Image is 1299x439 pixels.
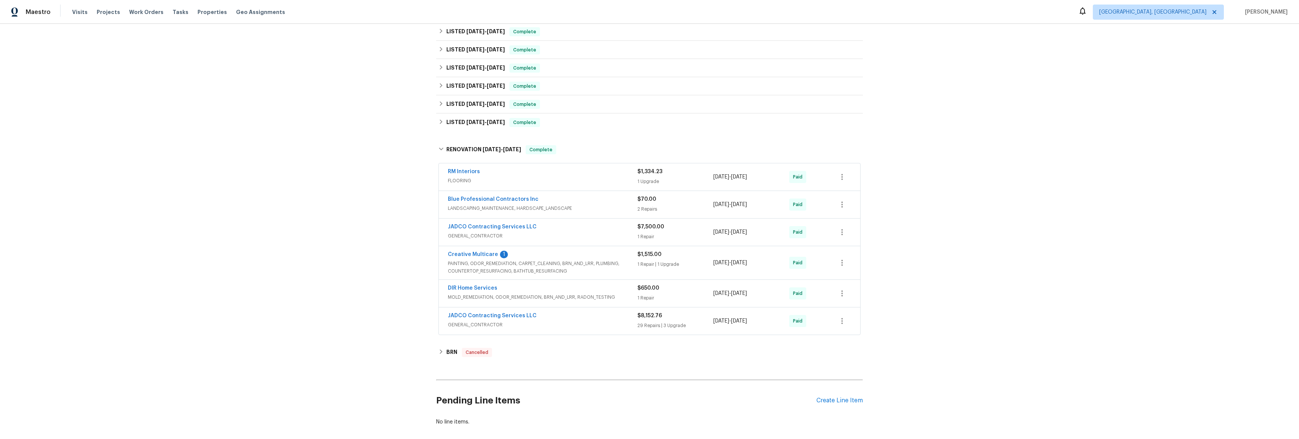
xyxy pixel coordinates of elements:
[448,313,537,318] a: JADCO Contracting Services LLC
[448,293,637,301] span: MOLD_REMEDIATION, ODOR_REMEDIATION, BRN_AND_LRR, RADON_TESTING
[637,252,662,257] span: $1,515.00
[526,146,555,154] span: Complete
[466,101,505,107] span: -
[731,291,747,296] span: [DATE]
[448,205,637,212] span: LANDSCAPING_MAINTENANCE, HARDSCAPE_LANDSCAPE
[713,291,729,296] span: [DATE]
[731,318,747,324] span: [DATE]
[466,83,484,88] span: [DATE]
[1099,8,1206,16] span: [GEOGRAPHIC_DATA], [GEOGRAPHIC_DATA]
[436,59,863,77] div: LISTED [DATE]-[DATE]Complete
[446,27,505,36] h6: LISTED
[731,202,747,207] span: [DATE]
[466,101,484,107] span: [DATE]
[466,119,484,125] span: [DATE]
[236,8,285,16] span: Geo Assignments
[446,64,505,73] h6: LISTED
[466,29,484,34] span: [DATE]
[510,101,539,108] span: Complete
[487,47,505,52] span: [DATE]
[713,228,747,236] span: -
[436,383,816,418] h2: Pending Line Items
[466,29,505,34] span: -
[466,47,484,52] span: [DATE]
[463,349,491,356] span: Cancelled
[1242,8,1288,16] span: [PERSON_NAME]
[446,118,505,127] h6: LISTED
[436,418,863,426] div: No line items.
[446,82,505,91] h6: LISTED
[446,100,505,109] h6: LISTED
[446,348,457,357] h6: BRN
[436,113,863,132] div: LISTED [DATE]-[DATE]Complete
[713,202,729,207] span: [DATE]
[448,285,497,291] a: DIR Home Services
[793,317,805,325] span: Paid
[731,174,747,180] span: [DATE]
[466,65,505,70] span: -
[731,260,747,265] span: [DATE]
[637,285,659,291] span: $650.00
[510,82,539,90] span: Complete
[97,8,120,16] span: Projects
[466,65,484,70] span: [DATE]
[637,178,713,185] div: 1 Upgrade
[466,83,505,88] span: -
[510,119,539,126] span: Complete
[487,65,505,70] span: [DATE]
[637,261,713,268] div: 1 Repair | 1 Upgrade
[446,45,505,54] h6: LISTED
[487,101,505,107] span: [DATE]
[436,41,863,59] div: LISTED [DATE]-[DATE]Complete
[713,317,747,325] span: -
[713,259,747,267] span: -
[173,9,188,15] span: Tasks
[510,46,539,54] span: Complete
[637,197,656,202] span: $70.00
[713,260,729,265] span: [DATE]
[731,230,747,235] span: [DATE]
[713,230,729,235] span: [DATE]
[816,397,863,404] div: Create Line Item
[487,119,505,125] span: [DATE]
[129,8,164,16] span: Work Orders
[793,173,805,181] span: Paid
[713,201,747,208] span: -
[510,64,539,72] span: Complete
[448,321,637,329] span: GENERAL_CONTRACTOR
[436,138,863,162] div: RENOVATION [DATE]-[DATE]Complete
[483,147,521,152] span: -
[448,260,637,275] span: PAINTING, ODOR_REMEDIATION, CARPET_CLEANING, BRN_AND_LRR, PLUMBING, COUNTERTOP_RESURFACING, BATHT...
[793,290,805,297] span: Paid
[448,177,637,185] span: FLOORING
[436,95,863,113] div: LISTED [DATE]-[DATE]Complete
[500,251,508,258] div: 1
[793,259,805,267] span: Paid
[448,197,538,202] a: Blue Professional Contractors Inc
[637,233,713,240] div: 1 Repair
[436,77,863,95] div: LISTED [DATE]-[DATE]Complete
[713,318,729,324] span: [DATE]
[446,145,521,154] h6: RENOVATION
[793,228,805,236] span: Paid
[637,313,662,318] span: $8,152.76
[793,201,805,208] span: Paid
[713,173,747,181] span: -
[26,8,51,16] span: Maestro
[487,29,505,34] span: [DATE]
[487,83,505,88] span: [DATE]
[713,290,747,297] span: -
[713,174,729,180] span: [DATE]
[448,224,537,230] a: JADCO Contracting Services LLC
[197,8,227,16] span: Properties
[466,119,505,125] span: -
[503,147,521,152] span: [DATE]
[448,252,498,257] a: Creative Multicare
[72,8,88,16] span: Visits
[637,169,662,174] span: $1,334.23
[637,205,713,213] div: 2 Repairs
[448,169,480,174] a: RM Interiors
[448,232,637,240] span: GENERAL_CONTRACTOR
[637,322,713,329] div: 29 Repairs | 3 Upgrade
[436,23,863,41] div: LISTED [DATE]-[DATE]Complete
